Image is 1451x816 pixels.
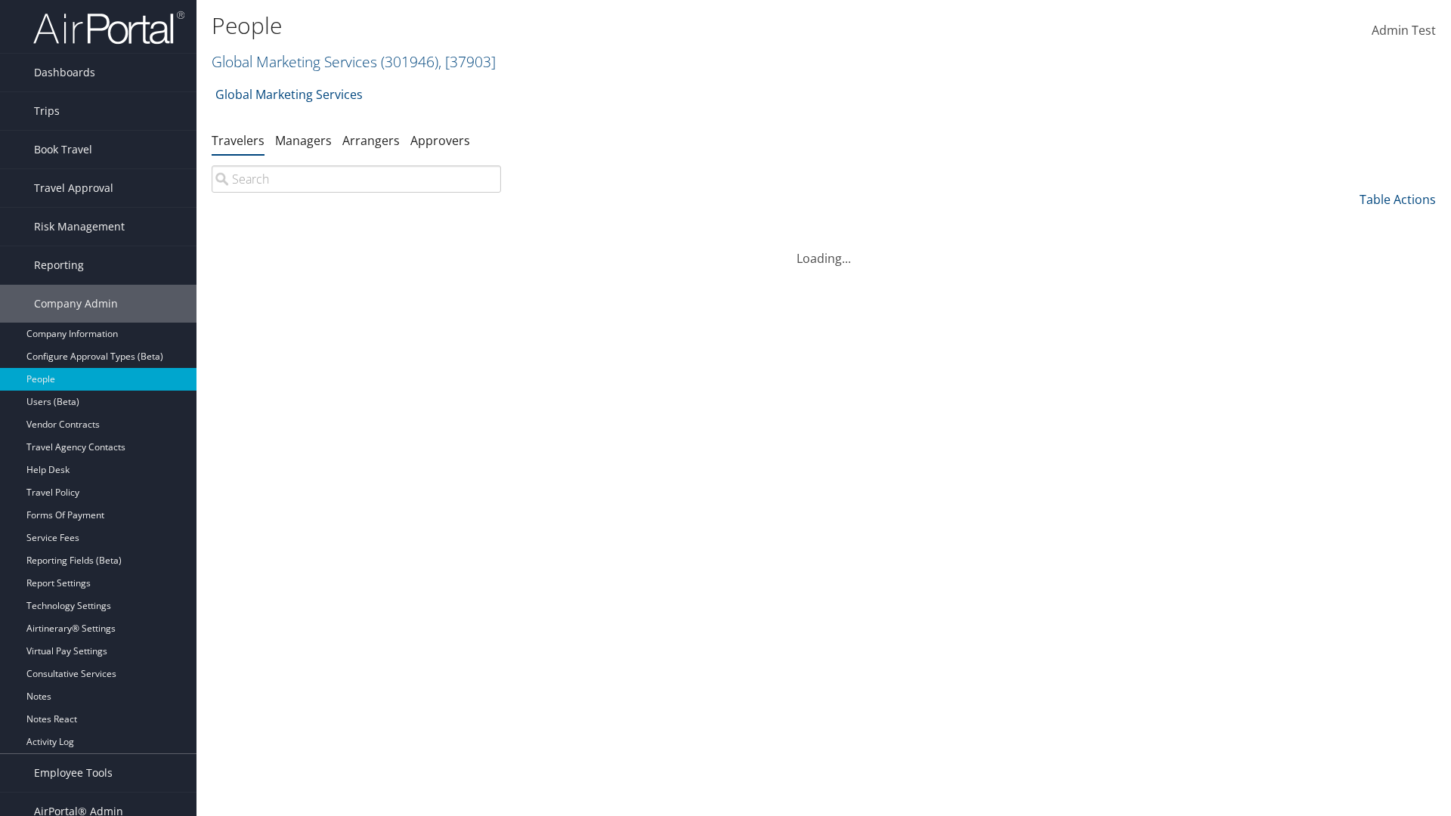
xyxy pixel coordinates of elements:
span: ( 301946 ) [381,51,438,72]
span: Travel Approval [34,169,113,207]
a: Table Actions [1360,191,1436,208]
a: Global Marketing Services [215,79,363,110]
span: Admin Test [1372,22,1436,39]
a: Travelers [212,132,265,149]
input: Search [212,165,501,193]
span: Trips [34,92,60,130]
span: Employee Tools [34,754,113,792]
span: Risk Management [34,208,125,246]
a: Arrangers [342,132,400,149]
a: Global Marketing Services [212,51,496,72]
div: Loading... [212,231,1436,267]
span: Company Admin [34,285,118,323]
a: Approvers [410,132,470,149]
span: , [ 37903 ] [438,51,496,72]
a: Managers [275,132,332,149]
img: airportal-logo.png [33,10,184,45]
span: Book Travel [34,131,92,168]
span: Reporting [34,246,84,284]
a: Admin Test [1372,8,1436,54]
h1: People [212,10,1028,42]
span: Dashboards [34,54,95,91]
